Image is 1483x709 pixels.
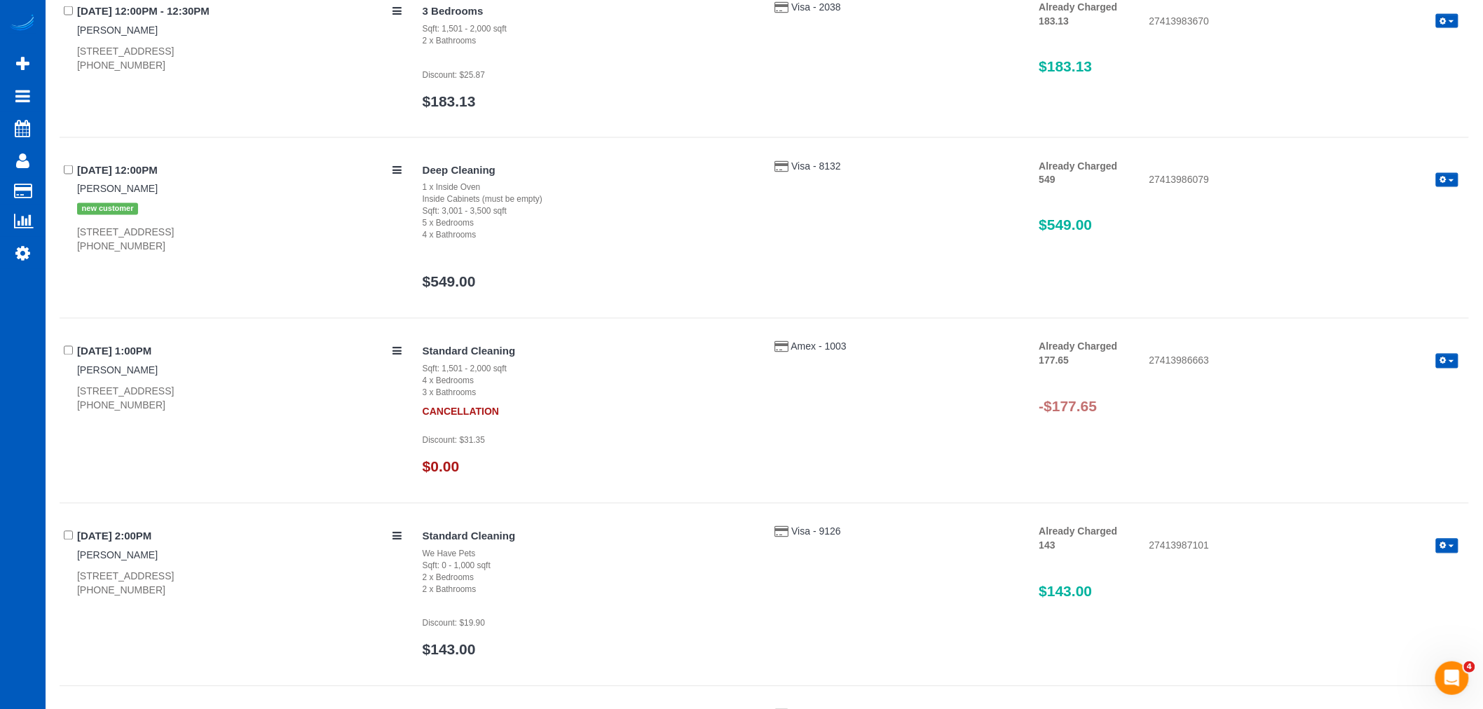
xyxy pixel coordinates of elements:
[791,1,841,13] a: Visa - 2038
[1039,58,1093,74] span: $183.13
[423,642,476,658] a: $143.00
[77,6,402,18] h4: [DATE] 12:00PM - 12:30PM
[1039,526,1118,537] strong: Already Charged
[1039,160,1118,172] strong: Already Charged
[1039,399,1458,415] h3: -$177.65
[423,459,460,475] a: $0.00
[1039,584,1093,600] span: $143.00
[1039,217,1093,233] span: $549.00
[423,206,754,218] div: Sqft: 3,001 - 3,500 sqft
[77,385,402,413] div: [STREET_ADDRESS] [PHONE_NUMBER]
[423,274,476,290] a: $549.00
[423,93,476,109] a: $183.13
[1139,173,1469,190] div: 27413986079
[1039,174,1055,186] strong: 549
[1435,661,1469,695] iframe: Intercom live chat
[77,203,138,214] span: new customer
[77,570,402,598] div: [STREET_ADDRESS] [PHONE_NUMBER]
[1039,341,1118,352] strong: Already Charged
[1139,354,1469,371] div: 27413986663
[423,584,754,596] div: 2 x Bathrooms
[1139,539,1469,556] div: 27413987101
[423,364,754,376] div: Sqft: 1,501 - 2,000 sqft
[1039,355,1069,366] strong: 177.65
[423,165,754,177] h4: Deep Cleaning
[77,365,158,376] a: [PERSON_NAME]
[423,387,754,399] div: 3 x Bathrooms
[423,35,754,47] div: 2 x Bathrooms
[77,184,158,195] a: [PERSON_NAME]
[423,572,754,584] div: 2 x Bedrooms
[423,399,499,418] strong: CANCELLATION
[423,218,754,230] div: 5 x Bedrooms
[77,226,402,254] div: [STREET_ADDRESS] [PHONE_NUMBER]
[423,346,754,358] h4: Standard Cleaning
[77,196,402,218] div: Tags
[1039,540,1055,551] strong: 143
[791,160,841,172] a: Visa - 8132
[77,44,402,72] div: [STREET_ADDRESS] [PHONE_NUMBER]
[423,560,754,572] div: Sqft: 0 - 1,000 sqft
[423,549,754,560] div: We Have Pets
[423,194,754,206] div: Inside Cabinets (must be empty)
[77,165,402,177] h4: [DATE] 12:00PM
[423,6,754,18] h4: 3 Bedrooms
[423,436,485,446] small: Discount: $31.35
[1039,1,1118,13] strong: Already Charged
[423,531,754,543] h4: Standard Cleaning
[1039,15,1069,27] strong: 183.13
[423,23,754,35] div: Sqft: 1,501 - 2,000 sqft
[77,346,402,358] h4: [DATE] 1:00PM
[1464,661,1475,673] span: 4
[423,230,754,242] div: 4 x Bathrooms
[77,531,402,543] h4: [DATE] 2:00PM
[423,376,754,387] div: 4 x Bedrooms
[791,341,847,352] a: Amex - 1003
[1139,14,1469,31] div: 27413983670
[423,70,485,80] small: Discount: $25.87
[791,526,841,537] a: Visa - 9126
[8,14,36,34] img: Automaid Logo
[423,182,754,194] div: 1 x Inside Oven
[77,25,158,36] a: [PERSON_NAME]
[77,550,158,561] a: [PERSON_NAME]
[423,619,485,628] small: Discount: $19.90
